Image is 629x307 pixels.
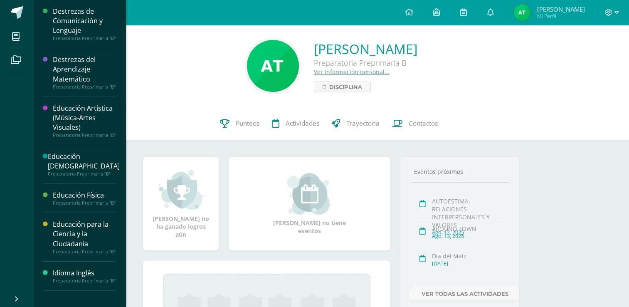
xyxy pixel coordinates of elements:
[53,268,116,284] a: Idioma InglésPreparatoria Preprimaria "B"
[236,119,259,128] span: Punteos
[53,278,116,284] div: Preparatoria Preprimaria "B"
[53,200,116,206] div: Preparatoria Preprimaria "B"
[432,225,506,233] div: AROUND TOWN
[53,132,116,138] div: Preparatoria Preprimaria "B"
[53,84,116,90] div: Preparatoria Preprimaria "B"
[151,169,210,238] div: [PERSON_NAME] no ha ganado logros aún
[386,107,444,140] a: Contactos
[537,12,585,20] span: Mi Perfil
[53,249,116,255] div: Preparatoria Preprimaria "B"
[329,82,362,92] span: Disciplina
[287,173,332,215] img: event_small.png
[314,58,417,68] div: Preparatoria Preprimaria B
[48,171,120,177] div: Preparatoria Preprimaria "B"
[314,68,390,76] a: Ver información personal...
[214,107,266,140] a: Punteos
[53,268,116,278] div: Idioma Inglés
[53,220,116,248] div: Educación para la Ciencia y la Ciudadanía
[48,152,120,171] div: Educación [DEMOGRAPHIC_DATA]
[53,55,116,84] div: Destrezas del Aprendizaje Matemático
[514,4,530,21] img: b9429f1afcb512b54564dc15471f8cf8.png
[409,119,438,128] span: Contactos
[286,119,319,128] span: Actividades
[432,252,506,260] div: Día del Maiz
[411,286,519,302] a: Ver todas las actividades
[53,104,116,138] a: Educación Artística (Música-Artes Visuales)Preparatoria Preprimaria "B"
[346,119,380,128] span: Trayectoria
[53,7,116,35] div: Destrezas de Comunicación y Lenguaje
[411,168,509,176] div: Eventos próximos
[247,40,299,92] img: 07526303d4c66df0ca01eab6d7b0ef15.png
[326,107,386,140] a: Trayectoria
[314,82,371,92] a: Disciplina
[432,197,506,229] div: AUTOESTIMA, RELACIONES INTERPERSONALES Y VALORES
[53,35,116,41] div: Preparatoria Preprimaria "B"
[53,220,116,254] a: Educación para la Ciencia y la CiudadaníaPreparatoria Preprimaria "B"
[268,173,351,235] div: [PERSON_NAME] no tiene eventos
[314,40,417,58] a: [PERSON_NAME]
[53,7,116,41] a: Destrezas de Comunicación y LenguajePreparatoria Preprimaria "B"
[537,5,585,13] span: [PERSON_NAME]
[432,260,506,267] div: [DATE]
[158,169,204,210] img: achievement_small.png
[266,107,326,140] a: Actividades
[53,55,116,89] a: Destrezas del Aprendizaje MatemáticoPreparatoria Preprimaria "B"
[53,191,116,206] a: Educación FísicaPreparatoria Preprimaria "B"
[53,104,116,132] div: Educación Artística (Música-Artes Visuales)
[432,233,506,240] div: Ago. 13, 2025
[53,191,116,200] div: Educación Física
[48,152,120,177] a: Educación [DEMOGRAPHIC_DATA]Preparatoria Preprimaria "B"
